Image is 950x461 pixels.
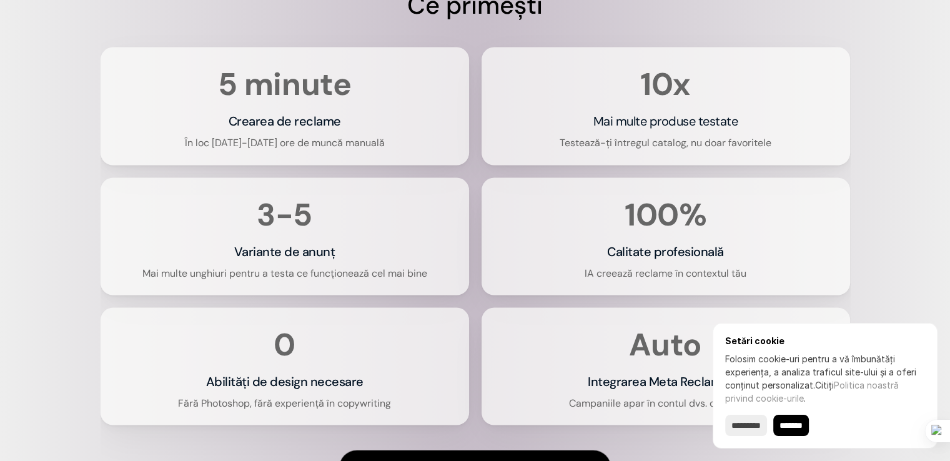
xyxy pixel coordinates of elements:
[804,393,806,404] font: .
[257,194,312,235] font: 3-5
[178,397,391,410] font: Fără Photoshop, fără experiență în copywriting
[185,136,385,149] font: În loc [DATE]-[DATE] ore de muncă manuală
[218,64,352,105] font: 5 minute
[588,374,743,390] font: Integrarea Meta Reclamelor
[229,113,341,129] font: Crearea de reclame
[640,64,691,105] font: 10x
[585,267,746,280] font: IA creează reclame în contextul tău
[206,374,364,390] font: Abilități de design necesare
[725,354,916,390] font: Folosim cookie-uri pentru a vă îmbunătăți experiența, a analiza traficul site-ului și a oferi con...
[274,324,295,365] font: 0
[234,244,335,260] font: Variante de anunț
[560,136,771,149] font: Testează-ți întregul catalog, nu doar favoritele
[725,335,784,346] font: Setări cookie
[593,113,738,129] font: Mai multe produse testate
[625,194,706,235] font: 100%
[142,267,427,280] font: Mai multe unghiuri pentru a testa ce funcționează cel mai bine
[569,397,762,410] font: Campaniile apar în contul dvs. de anunțuri
[815,380,834,390] font: Citiți
[607,244,724,260] font: Calitate profesională
[629,324,701,365] font: Auto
